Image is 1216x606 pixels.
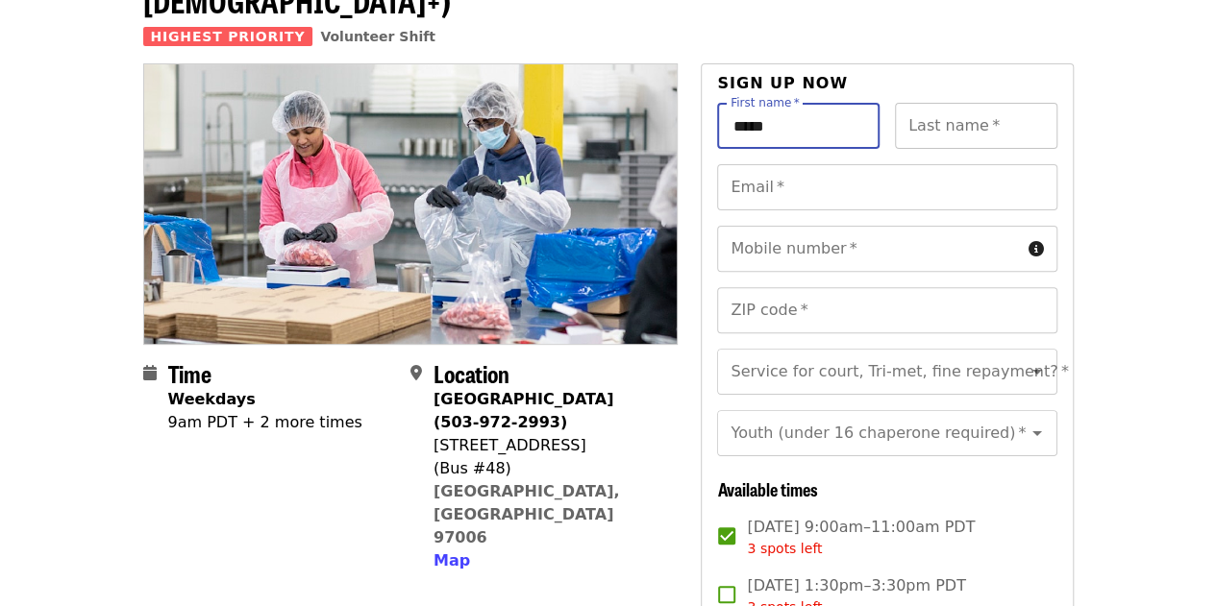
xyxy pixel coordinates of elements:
[1029,240,1044,258] i: circle-info icon
[717,74,848,92] span: Sign up now
[320,29,435,44] a: Volunteer Shift
[434,551,470,570] span: Map
[434,390,613,431] strong: [GEOGRAPHIC_DATA] (503-972-2993)
[434,434,662,457] div: [STREET_ADDRESS]
[434,457,662,480] div: (Bus #48)
[434,549,470,572] button: Map
[168,411,362,434] div: 9am PDT + 2 more times
[144,64,678,343] img: July/Aug/Sept - Beaverton: Repack/Sort (age 10+) organized by Oregon Food Bank
[1024,420,1051,447] button: Open
[895,103,1057,149] input: Last name
[143,364,157,382] i: calendar icon
[717,103,880,149] input: First name
[747,541,822,556] span: 3 spots left
[434,482,620,546] a: [GEOGRAPHIC_DATA], [GEOGRAPHIC_DATA] 97006
[717,226,1020,272] input: Mobile number
[717,476,817,501] span: Available times
[717,287,1056,333] input: ZIP code
[168,356,211,390] span: Time
[717,164,1056,210] input: Email
[410,364,422,382] i: map-marker-alt icon
[731,97,800,109] label: First name
[747,516,975,559] span: [DATE] 9:00am–11:00am PDT
[434,356,509,390] span: Location
[168,390,256,408] strong: Weekdays
[1024,358,1051,385] button: Open
[143,27,313,46] span: Highest Priority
